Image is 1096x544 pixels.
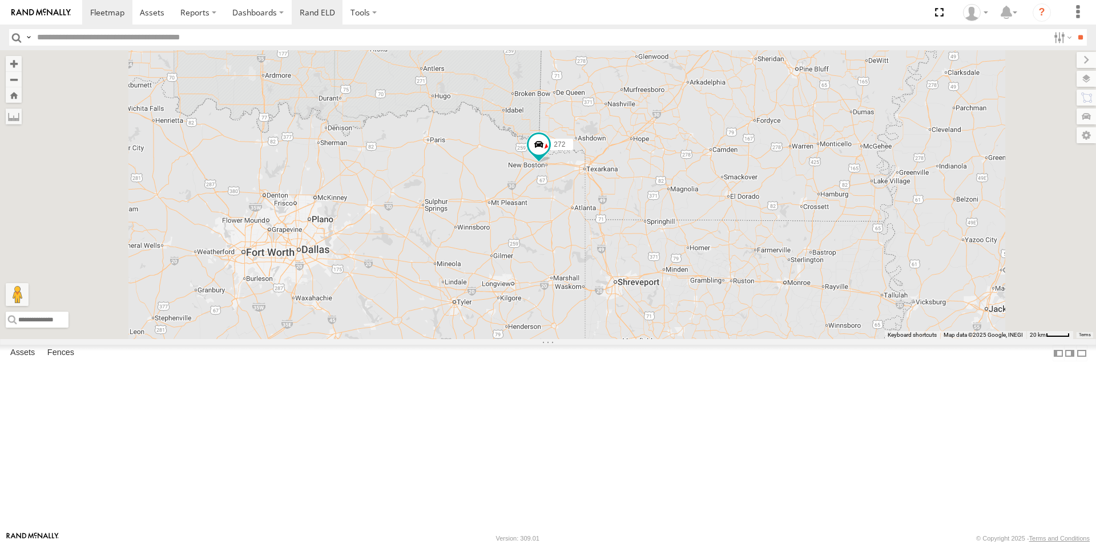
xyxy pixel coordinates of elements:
a: Terms and Conditions [1029,535,1090,542]
label: Assets [5,345,41,361]
button: Zoom Home [6,87,22,103]
span: 20 km [1030,332,1046,338]
img: rand-logo.svg [11,9,71,17]
label: Measure [6,108,22,124]
label: Dock Summary Table to the Left [1053,345,1064,361]
div: Mary Lewis [959,4,992,21]
label: Dock Summary Table to the Right [1064,345,1075,361]
label: Search Filter Options [1049,29,1074,46]
i: ? [1033,3,1051,22]
button: Map Scale: 20 km per 38 pixels [1026,331,1073,339]
div: © Copyright 2025 - [976,535,1090,542]
button: Zoom in [6,56,22,71]
button: Drag Pegman onto the map to open Street View [6,283,29,306]
label: Fences [42,345,80,361]
span: Map data ©2025 Google, INEGI [944,332,1023,338]
div: Version: 309.01 [496,535,539,542]
label: Search Query [24,29,33,46]
label: Hide Summary Table [1076,345,1087,361]
a: Terms (opens in new tab) [1079,332,1091,337]
button: Zoom out [6,71,22,87]
span: 272 [554,140,565,148]
button: Keyboard shortcuts [888,331,937,339]
a: Visit our Website [6,533,59,544]
label: Map Settings [1077,127,1096,143]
